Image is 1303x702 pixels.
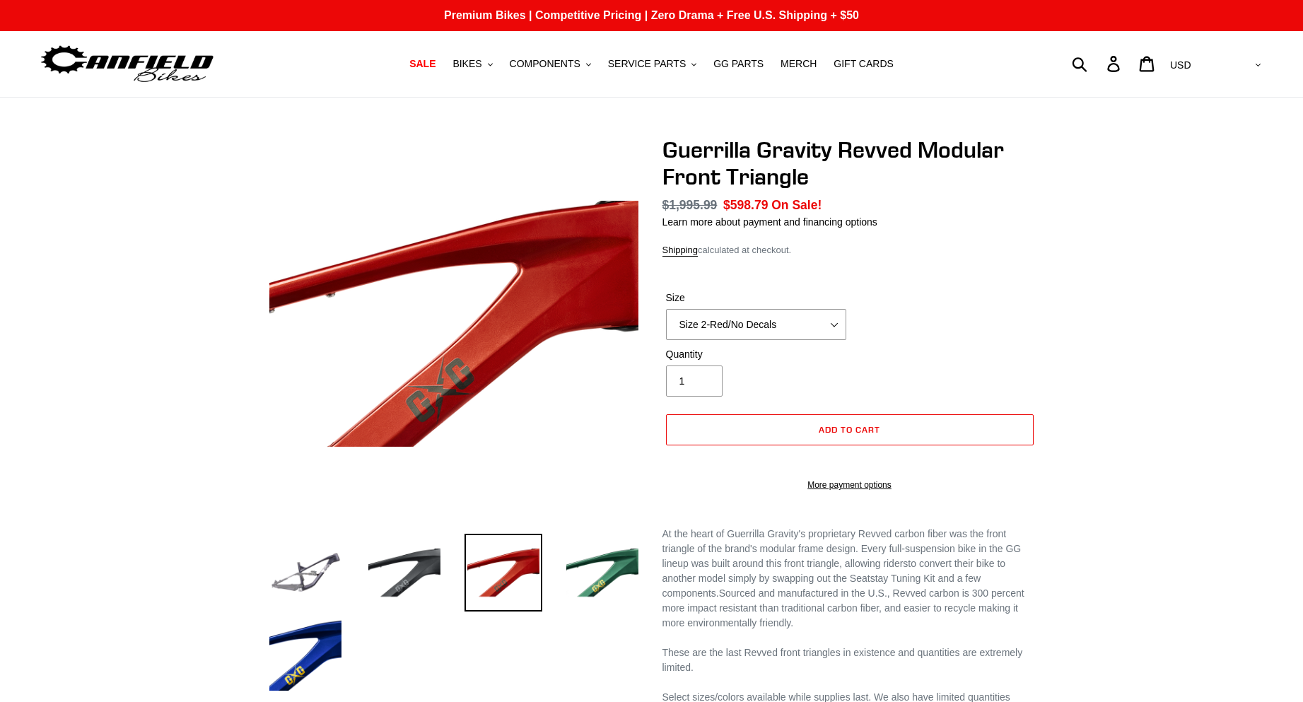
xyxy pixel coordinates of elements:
[662,527,1037,631] div: Sourced and manufactured in the U.S., Revved carbon is 300 percent more impact resistant than tra...
[662,136,1037,191] h1: Guerrilla Gravity Revved Modular Front Triangle
[366,534,443,612] img: Load image into Gallery viewer, Guerrilla Gravity Revved Modular Front Triangle
[713,58,764,70] span: GG PARTS
[826,54,901,74] a: GIFT CARDS
[452,58,481,70] span: BIKES
[1080,48,1116,79] input: Search
[834,58,894,70] span: GIFT CARDS
[662,243,1037,257] div: calculated at checkout.
[464,534,542,612] img: Load image into Gallery viewer, Guerrilla Gravity Revved Modular Front Triangle
[269,139,638,508] img: Guerrilla Gravity Revved Modular Front Triangle
[666,414,1034,445] button: Add to cart
[563,534,641,612] img: Load image into Gallery viewer, Guerrilla Gravity Revved Modular Front Triangle
[503,54,598,74] button: COMPONENTS
[662,245,699,257] a: Shipping
[666,291,846,305] label: Size
[723,198,768,212] span: $598.79
[409,58,436,70] span: SALE
[662,528,1022,569] span: At the heart of Guerrilla Gravity's proprietary Revved carbon fiber was the front triangle of the...
[706,54,771,74] a: GG PARTS
[662,216,877,228] a: Learn more about payment and financing options
[662,198,718,212] s: $1,995.99
[662,558,1006,599] span: to convert their bike to another model simply by swapping out the Seatstay Tuning Kit and a few c...
[601,54,703,74] button: SERVICE PARTS
[662,645,1037,675] div: These are the last Revved front triangles in existence and quantities are extremely limited.
[510,58,580,70] span: COMPONENTS
[666,347,846,362] label: Quantity
[666,479,1034,491] a: More payment options
[771,196,822,214] span: On Sale!
[773,54,824,74] a: MERCH
[267,616,344,694] img: Load image into Gallery viewer, Guerrilla Gravity Revved Modular Front Triangle
[608,58,686,70] span: SERVICE PARTS
[819,424,880,435] span: Add to cart
[781,58,817,70] span: MERCH
[39,42,216,86] img: Canfield Bikes
[402,54,443,74] a: SALE
[445,54,499,74] button: BIKES
[267,534,344,612] img: Load image into Gallery viewer, Guerrilla Gravity Revved Modular Front Triangle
